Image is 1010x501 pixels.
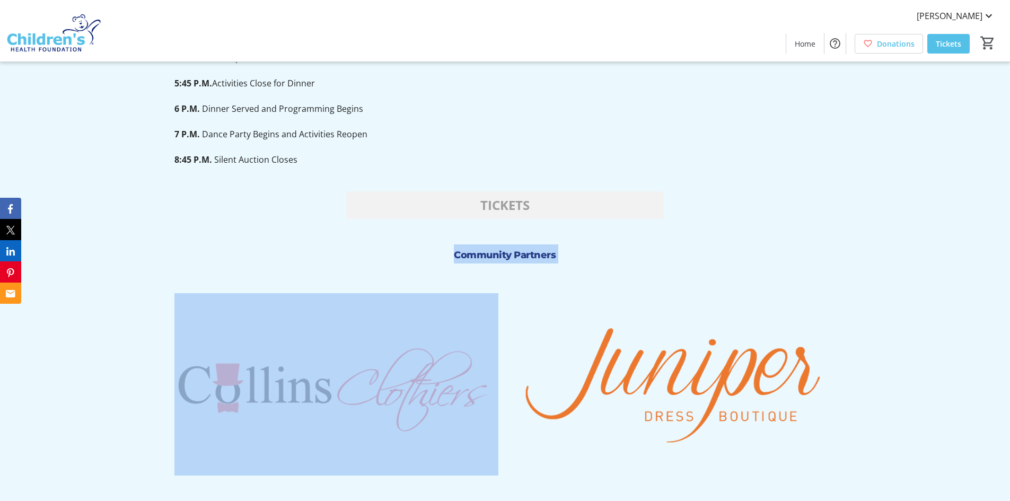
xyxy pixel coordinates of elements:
p: Silent Auction Closes [174,153,835,166]
span: Donations [877,38,915,49]
span: Home [795,38,815,49]
p: Dance Party Begins and Activities Reopen [174,128,835,140]
p: Activities Close for Dinner [174,77,835,90]
span: Tickets [936,38,961,49]
strong: 5:45 P.M. [174,77,212,89]
strong: 7 P.M. [174,128,200,140]
span: [PERSON_NAME] [917,10,982,22]
button: Cart [978,33,997,52]
img: Children's Health Foundation's Logo [6,4,101,57]
strong: 6 P.M. [174,103,200,115]
strong: 8:45 P.M. [174,154,212,165]
img: undefined [174,293,498,476]
a: Donations [855,34,923,54]
button: Help [824,33,846,54]
a: Tickets [927,34,970,54]
img: undefined [511,293,835,476]
button: [PERSON_NAME] [908,7,1004,24]
strong: Community Partners [454,249,556,261]
p: Dinner Served and Programming Begins [174,102,835,115]
a: Home [786,34,824,54]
